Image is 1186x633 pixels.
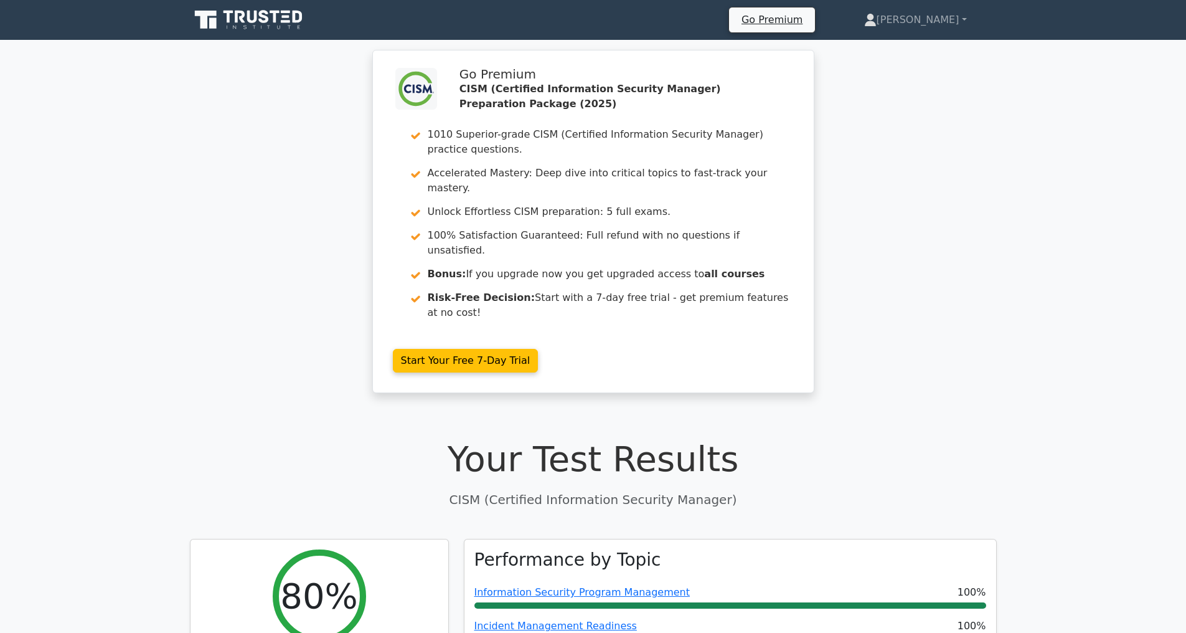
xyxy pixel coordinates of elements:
[190,490,997,509] p: CISM (Certified Information Security Manager)
[190,438,997,480] h1: Your Test Results
[280,575,357,617] h2: 80%
[474,620,637,632] a: Incident Management Readiness
[734,11,810,28] a: Go Premium
[393,349,539,373] a: Start Your Free 7-Day Trial
[474,550,661,571] h3: Performance by Topic
[474,586,690,598] a: Information Security Program Management
[958,585,986,600] span: 100%
[834,7,997,32] a: [PERSON_NAME]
